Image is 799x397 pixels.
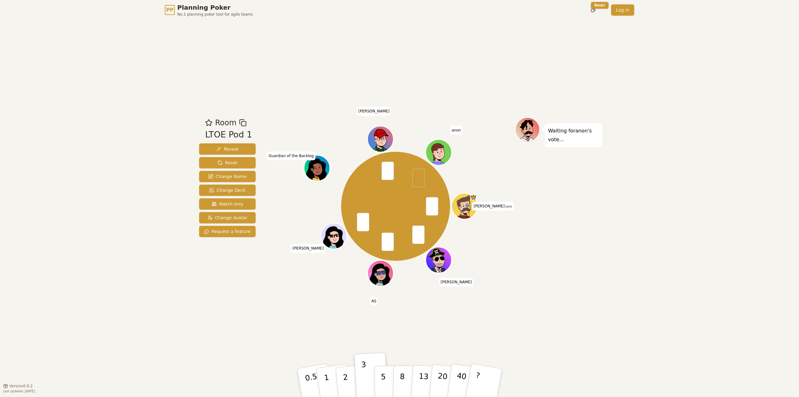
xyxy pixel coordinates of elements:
button: Change Name [199,171,256,182]
div: LTOE Pod 1 [205,128,252,141]
span: Room [215,117,236,128]
button: Watch only [199,198,256,210]
button: Click to change your avatar [452,194,477,218]
span: Change Avatar [208,215,248,221]
span: Watch only [212,201,243,207]
span: Click to change your name [472,202,513,211]
button: Add as favourite [205,117,213,128]
span: PP [166,6,173,14]
span: Click to change your name [370,297,378,305]
span: Version 0.9.2 [9,384,33,389]
span: Click to change your name [291,244,325,253]
a: Log in [611,4,634,16]
span: Last updated: [DATE] [3,390,35,393]
button: New! [587,4,599,16]
p: Waiting for anon 's vote... [548,127,599,144]
span: No.1 planning poker tool for agile teams [177,12,253,17]
a: PPPlanning PokerNo.1 planning poker tool for agile teams [165,3,253,17]
span: Click to change your name [267,151,315,160]
span: Click to change your name [450,126,463,135]
p: 3 [361,360,368,394]
button: Reset [199,157,256,168]
button: Reveal [199,143,256,155]
span: (you) [505,205,512,208]
span: Click to change your name [439,278,473,287]
button: Version0.9.2 [3,384,33,389]
span: Change Name [208,173,247,180]
div: New! [591,2,609,9]
span: Change Deck [209,187,246,193]
span: Request a feature [204,228,251,235]
span: Reset [218,160,237,166]
button: Change Avatar [199,212,256,223]
span: Reveal [216,146,238,152]
button: Request a feature [199,226,256,237]
button: Change Deck [199,185,256,196]
span: Click to change your name [357,107,391,116]
span: Jake is the host [470,194,477,201]
span: Planning Poker [177,3,253,12]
